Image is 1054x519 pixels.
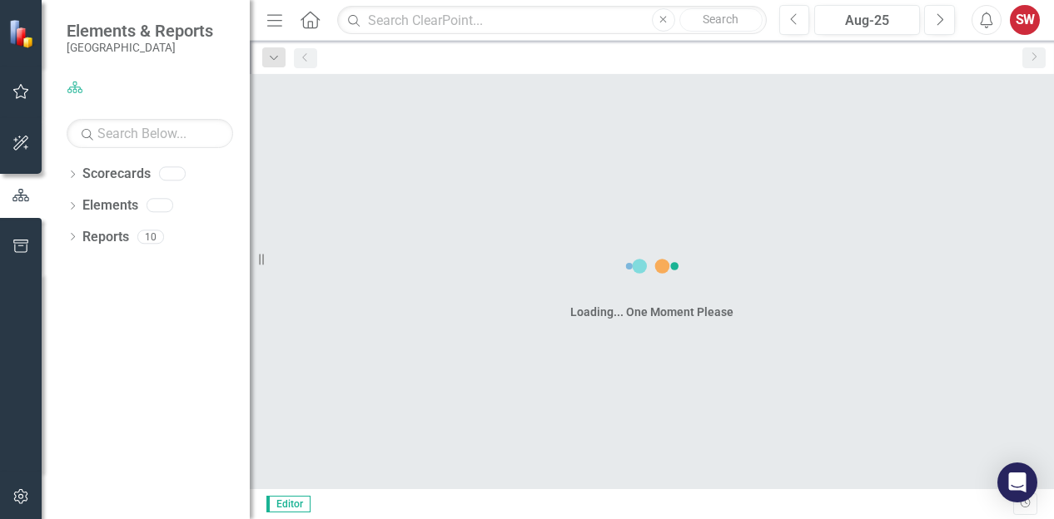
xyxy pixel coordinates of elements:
span: Search [703,12,738,26]
img: ClearPoint Strategy [8,19,37,48]
span: Elements & Reports [67,21,213,41]
button: SW [1010,5,1040,35]
button: Search [679,8,763,32]
input: Search ClearPoint... [337,6,766,35]
input: Search Below... [67,119,233,148]
a: Scorecards [82,165,151,184]
a: Reports [82,228,129,247]
div: 10 [137,230,164,244]
div: Loading... One Moment Please [570,304,733,320]
div: Aug-25 [820,11,914,31]
div: Open Intercom Messenger [997,462,1037,502]
small: [GEOGRAPHIC_DATA] [67,41,213,54]
span: Editor [266,496,311,512]
button: Aug-25 [814,5,920,35]
a: Elements [82,196,138,215]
